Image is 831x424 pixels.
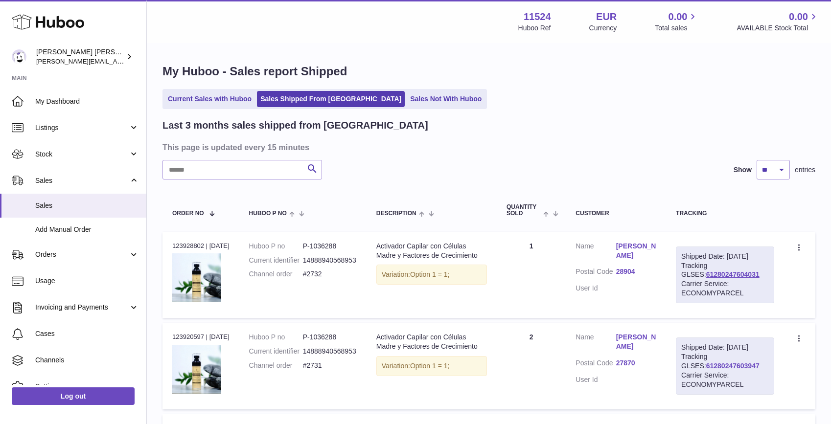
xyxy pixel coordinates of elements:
[35,276,139,286] span: Usage
[303,256,357,265] dd: 14888940568953
[257,91,405,107] a: Sales Shipped From [GEOGRAPHIC_DATA]
[376,265,487,285] div: Variation:
[249,347,303,356] dt: Current identifier
[655,23,698,33] span: Total sales
[518,23,551,33] div: Huboo Ref
[596,10,617,23] strong: EUR
[616,358,656,368] a: 27870
[681,371,769,389] div: Carrier Service: ECONOMYPARCEL
[35,382,139,391] span: Settings
[376,242,487,260] div: Activador Capilar con Células Madre y Factores de Crecimiento
[616,242,656,260] a: [PERSON_NAME]
[249,269,303,279] dt: Channel order
[576,375,616,384] dt: User Id
[35,250,129,259] span: Orders
[172,242,230,250] div: 123928802 | [DATE]
[35,176,129,185] span: Sales
[576,333,616,354] dt: Name
[303,361,357,370] dd: #2731
[681,343,769,352] div: Shipped Date: [DATE]
[737,23,819,33] span: AVAILABLE Stock Total
[172,253,221,302] img: MG_9496_jpg.webp
[162,64,815,79] h1: My Huboo - Sales report Shipped
[676,210,774,217] div: Tracking
[616,267,656,276] a: 28904
[681,252,769,261] div: Shipped Date: [DATE]
[524,10,551,23] strong: 11524
[376,210,416,217] span: Description
[410,270,450,278] span: Option 1 = 1;
[410,362,450,370] span: Option 1 = 1;
[162,119,428,132] h2: Last 3 months sales shipped from [GEOGRAPHIC_DATA]
[303,333,357,342] dd: P-1036288
[35,201,139,210] span: Sales
[681,279,769,298] div: Carrier Service: ECONOMYPARCEL
[737,10,819,33] a: 0.00 AVAILABLE Stock Total
[497,323,566,409] td: 2
[589,23,617,33] div: Currency
[676,246,774,303] div: Tracking GLSES:
[303,269,357,279] dd: #2732
[249,210,287,217] span: Huboo P no
[576,210,656,217] div: Customer
[706,270,760,278] a: 61280247604031
[36,57,196,65] span: [PERSON_NAME][EMAIL_ADDRESS][DOMAIN_NAME]
[676,337,774,394] div: Tracking GLSES:
[303,347,357,356] dd: 14888940568953
[249,333,303,342] dt: Huboo P no
[12,49,26,64] img: marie@teitv.com
[616,333,656,351] a: [PERSON_NAME]
[35,97,139,106] span: My Dashboard
[507,204,541,217] span: Quantity Sold
[576,358,616,370] dt: Postal Code
[164,91,255,107] a: Current Sales with Huboo
[655,10,698,33] a: 0.00 Total sales
[669,10,688,23] span: 0.00
[497,232,566,318] td: 1
[35,356,139,365] span: Channels
[576,284,616,293] dt: User Id
[576,242,616,263] dt: Name
[789,10,808,23] span: 0.00
[376,356,487,376] div: Variation:
[249,361,303,370] dt: Channel order
[303,242,357,251] dd: P-1036288
[35,225,139,234] span: Add Manual Order
[12,387,135,405] a: Log out
[249,242,303,251] dt: Huboo P no
[36,47,124,66] div: [PERSON_NAME] [PERSON_NAME]
[407,91,485,107] a: Sales Not With Huboo
[734,165,752,175] label: Show
[162,142,813,153] h3: This page is updated every 15 minutes
[35,150,129,159] span: Stock
[172,333,230,341] div: 123920597 | [DATE]
[35,123,129,133] span: Listings
[35,303,129,312] span: Invoicing and Payments
[249,256,303,265] dt: Current identifier
[376,333,487,351] div: Activador Capilar con Células Madre y Factores de Crecimiento
[795,165,815,175] span: entries
[172,210,204,217] span: Order No
[576,267,616,279] dt: Postal Code
[35,329,139,338] span: Cases
[706,362,760,370] a: 61280247603947
[172,345,221,394] img: MG_9496_jpg.webp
